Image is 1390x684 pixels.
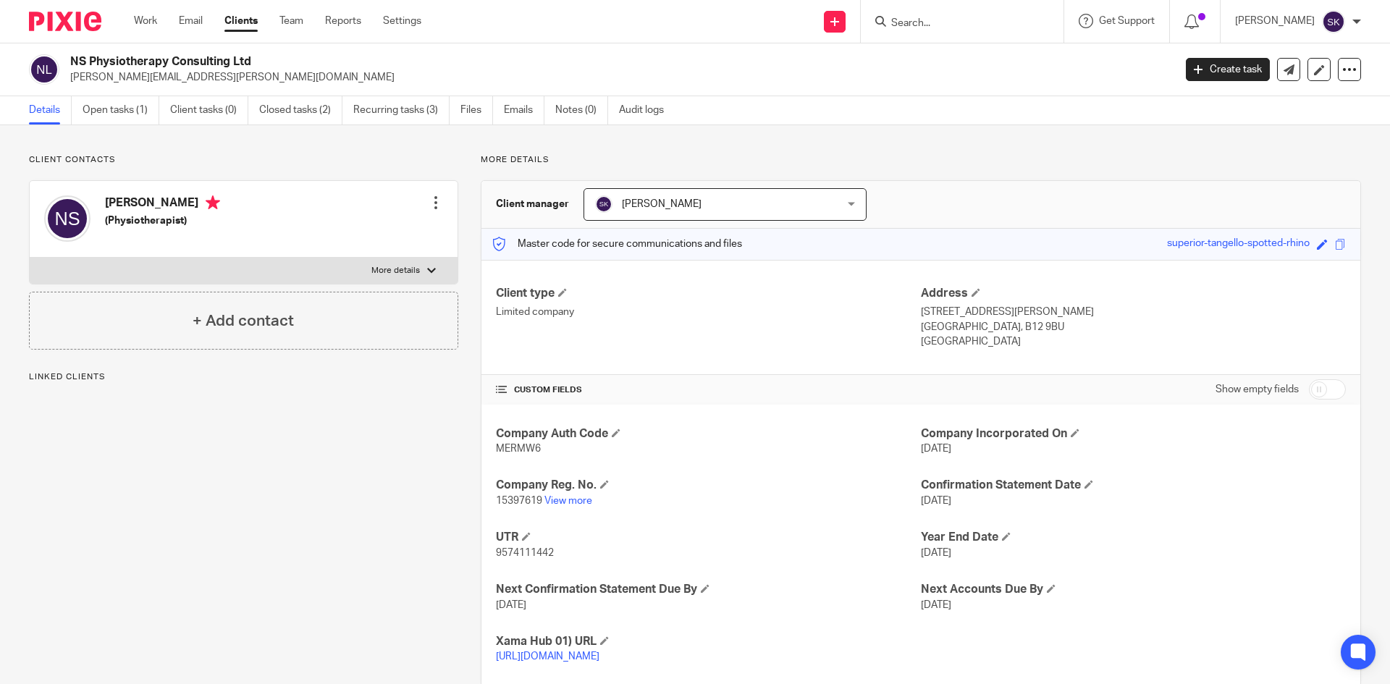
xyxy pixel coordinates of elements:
a: Team [279,14,303,28]
p: [GEOGRAPHIC_DATA], B12 9BU [921,320,1346,334]
p: [STREET_ADDRESS][PERSON_NAME] [921,305,1346,319]
span: 15397619 [496,496,542,506]
a: Recurring tasks (3) [353,96,450,124]
span: Get Support [1099,16,1155,26]
h4: CUSTOM FIELDS [496,384,921,396]
h4: Address [921,286,1346,301]
h4: [PERSON_NAME] [105,195,220,214]
a: Client tasks (0) [170,96,248,124]
h3: Client manager [496,197,569,211]
h4: Year End Date [921,530,1346,545]
span: [DATE] [496,600,526,610]
input: Search [890,17,1020,30]
h4: Company Auth Code [496,426,921,442]
a: [URL][DOMAIN_NAME] [496,651,599,662]
h4: Company Reg. No. [496,478,921,493]
img: svg%3E [1322,10,1345,33]
h4: UTR [496,530,921,545]
a: Reports [325,14,361,28]
a: Details [29,96,72,124]
img: svg%3E [29,54,59,85]
p: More details [371,265,420,276]
label: Show empty fields [1216,382,1299,397]
p: Client contacts [29,154,458,166]
img: svg%3E [595,195,612,213]
h4: Next Accounts Due By [921,582,1346,597]
img: svg%3E [44,195,90,242]
span: [DATE] [921,548,951,558]
p: Linked clients [29,371,458,383]
p: More details [481,154,1361,166]
i: Primary [206,195,220,210]
h4: Next Confirmation Statement Due By [496,582,921,597]
p: [GEOGRAPHIC_DATA] [921,334,1346,349]
a: Email [179,14,203,28]
a: Create task [1186,58,1270,81]
a: Audit logs [619,96,675,124]
div: superior-tangello-spotted-rhino [1167,236,1310,253]
a: Settings [383,14,421,28]
a: View more [544,496,592,506]
span: 9574111442 [496,548,554,558]
h4: Xama Hub 01) URL [496,634,921,649]
p: Limited company [496,305,921,319]
img: Pixie [29,12,101,31]
a: Clients [224,14,258,28]
a: Work [134,14,157,28]
h4: Confirmation Statement Date [921,478,1346,493]
a: Closed tasks (2) [259,96,342,124]
a: Notes (0) [555,96,608,124]
h5: (Physiotherapist) [105,214,220,228]
span: MERMW6 [496,444,541,454]
p: Master code for secure communications and files [492,237,742,251]
p: [PERSON_NAME][EMAIL_ADDRESS][PERSON_NAME][DOMAIN_NAME] [70,70,1164,85]
p: [PERSON_NAME] [1235,14,1315,28]
a: Open tasks (1) [83,96,159,124]
h2: NS Physiotherapy Consulting Ltd [70,54,945,69]
h4: + Add contact [193,310,294,332]
h4: Company Incorporated On [921,426,1346,442]
span: [PERSON_NAME] [622,199,702,209]
h4: Client type [496,286,921,301]
span: [DATE] [921,496,951,506]
a: Files [460,96,493,124]
span: [DATE] [921,600,951,610]
span: [DATE] [921,444,951,454]
a: Emails [504,96,544,124]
